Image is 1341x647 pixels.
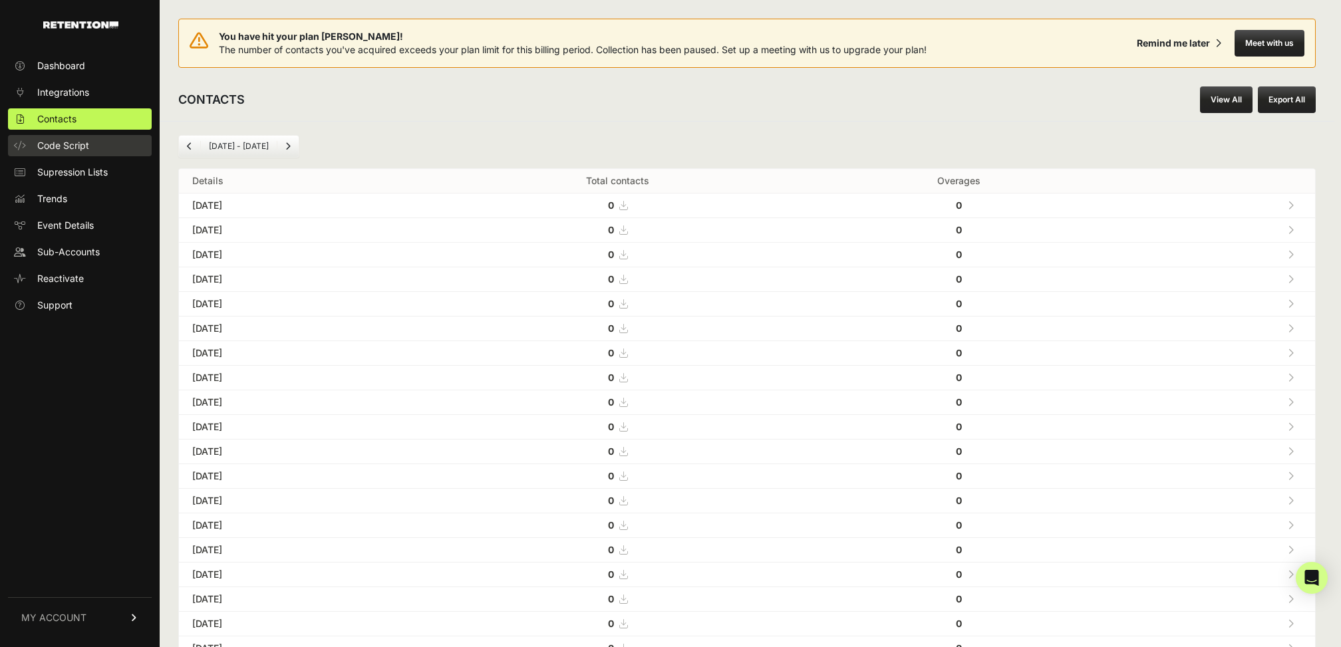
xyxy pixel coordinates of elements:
[8,268,152,289] a: Reactivate
[8,108,152,130] a: Contacts
[37,272,84,285] span: Reactivate
[608,593,614,604] strong: 0
[956,396,962,408] strong: 0
[37,112,76,126] span: Contacts
[608,618,614,629] strong: 0
[608,544,614,555] strong: 0
[179,415,426,440] td: [DATE]
[956,544,962,555] strong: 0
[179,366,426,390] td: [DATE]
[956,446,962,457] strong: 0
[608,446,614,457] strong: 0
[277,136,299,157] a: Next
[956,372,962,383] strong: 0
[810,169,1108,194] th: Overages
[179,218,426,243] td: [DATE]
[608,199,614,211] strong: 0
[179,587,426,612] td: [DATE]
[1137,37,1210,50] div: Remind me later
[179,136,200,157] a: Previous
[956,519,962,531] strong: 0
[37,219,94,232] span: Event Details
[956,347,962,358] strong: 0
[179,292,426,317] td: [DATE]
[37,299,73,312] span: Support
[608,470,614,481] strong: 0
[8,241,152,263] a: Sub-Accounts
[8,188,152,209] a: Trends
[956,495,962,506] strong: 0
[1200,86,1253,113] a: View All
[179,612,426,636] td: [DATE]
[956,421,962,432] strong: 0
[1296,562,1328,594] div: Open Intercom Messenger
[1258,86,1316,113] button: Export All
[608,224,614,235] strong: 0
[178,90,245,109] h2: CONTACTS
[608,347,614,358] strong: 0
[608,421,614,432] strong: 0
[8,215,152,236] a: Event Details
[179,317,426,341] td: [DATE]
[1235,30,1304,57] button: Meet with us
[37,139,89,152] span: Code Script
[21,611,86,624] span: MY ACCOUNT
[179,169,426,194] th: Details
[8,82,152,103] a: Integrations
[8,55,152,76] a: Dashboard
[608,372,614,383] strong: 0
[8,162,152,183] a: Supression Lists
[37,192,67,205] span: Trends
[956,199,962,211] strong: 0
[179,194,426,218] td: [DATE]
[219,44,927,55] span: The number of contacts you've acquired exceeds your plan limit for this billing period. Collectio...
[426,169,809,194] th: Total contacts
[8,135,152,156] a: Code Script
[608,396,614,408] strong: 0
[179,489,426,513] td: [DATE]
[956,593,962,604] strong: 0
[179,464,426,489] td: [DATE]
[608,273,614,285] strong: 0
[8,295,152,316] a: Support
[956,569,962,580] strong: 0
[608,249,614,260] strong: 0
[43,21,118,29] img: Retention.com
[37,245,100,259] span: Sub-Accounts
[179,341,426,366] td: [DATE]
[956,618,962,629] strong: 0
[608,298,614,309] strong: 0
[956,470,962,481] strong: 0
[200,141,277,152] li: [DATE] - [DATE]
[179,390,426,415] td: [DATE]
[608,495,614,506] strong: 0
[179,243,426,267] td: [DATE]
[37,166,108,179] span: Supression Lists
[956,224,962,235] strong: 0
[956,298,962,309] strong: 0
[608,519,614,531] strong: 0
[179,513,426,538] td: [DATE]
[608,569,614,580] strong: 0
[37,86,89,99] span: Integrations
[37,59,85,72] span: Dashboard
[179,538,426,563] td: [DATE]
[179,563,426,587] td: [DATE]
[608,323,614,334] strong: 0
[1131,31,1227,55] button: Remind me later
[219,30,927,43] span: You have hit your plan [PERSON_NAME]!
[179,267,426,292] td: [DATE]
[956,249,962,260] strong: 0
[956,323,962,334] strong: 0
[179,440,426,464] td: [DATE]
[8,597,152,638] a: MY ACCOUNT
[956,273,962,285] strong: 0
